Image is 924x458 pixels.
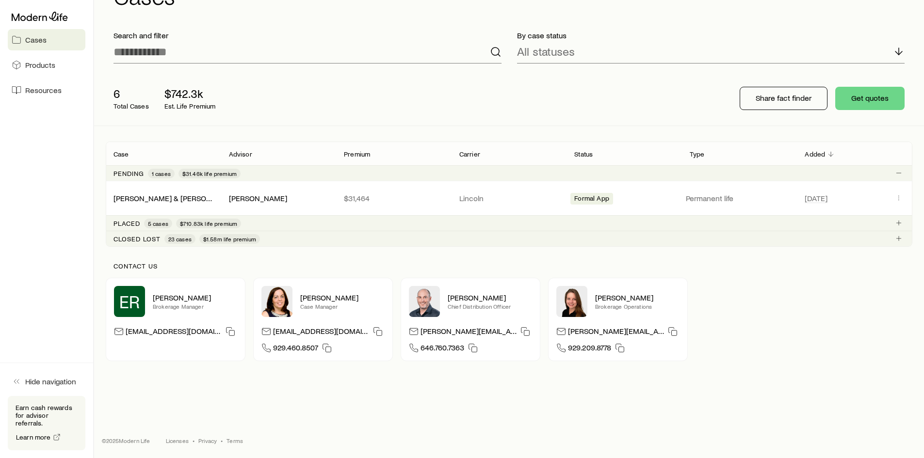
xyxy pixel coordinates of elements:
[273,326,369,339] p: [EMAIL_ADDRESS][DOMAIN_NAME]
[595,302,680,310] p: Brokerage Operations
[8,79,85,101] a: Resources
[113,193,239,203] a: [PERSON_NAME] & [PERSON_NAME]
[690,150,705,158] p: Type
[113,150,129,158] p: Case
[568,326,664,339] p: [PERSON_NAME][EMAIL_ADDRESS][DOMAIN_NAME]
[164,87,216,100] p: $742.3k
[568,343,611,356] span: 929.209.8778
[180,220,237,227] span: $710.83k life premium
[25,377,76,386] span: Hide navigation
[227,437,243,444] a: Terms
[8,54,85,76] a: Products
[182,170,237,177] span: $31.46k life premium
[25,85,62,95] span: Resources
[153,302,237,310] p: Brokerage Manager
[261,286,292,317] img: Heather McKee
[459,150,480,158] p: Carrier
[344,150,370,158] p: Premium
[574,150,593,158] p: Status
[448,302,532,310] p: Chief Distribution Officer
[756,93,811,103] p: Share fact finder
[300,293,385,302] p: [PERSON_NAME]
[229,193,287,204] div: [PERSON_NAME]
[113,220,140,227] p: Placed
[595,293,680,302] p: [PERSON_NAME]
[113,170,144,177] p: Pending
[113,235,161,243] p: Closed lost
[148,220,168,227] span: 5 cases
[168,235,192,243] span: 23 cases
[113,31,502,40] p: Search and filter
[8,396,85,450] div: Earn cash rewards for advisor referrals.Learn more
[805,150,825,158] p: Added
[164,102,216,110] p: Est. Life Premium
[344,193,444,203] p: $31,464
[556,286,587,317] img: Ellen Wall
[113,102,149,110] p: Total Cases
[152,170,171,177] span: 1 cases
[153,293,237,302] p: [PERSON_NAME]
[193,437,195,444] span: •
[102,437,150,444] p: © 2025 Modern Life
[221,437,223,444] span: •
[203,235,256,243] span: $1.58m life premium
[8,371,85,392] button: Hide navigation
[574,194,609,205] span: Formal App
[421,326,517,339] p: [PERSON_NAME][EMAIL_ADDRESS][DOMAIN_NAME]
[16,434,51,441] span: Learn more
[409,286,440,317] img: Dan Pierson
[8,29,85,50] a: Cases
[686,193,794,203] p: Permanent life
[805,193,827,203] span: [DATE]
[300,302,385,310] p: Case Manager
[113,193,213,204] div: [PERSON_NAME] & [PERSON_NAME]
[421,343,464,356] span: 646.760.7363
[113,262,905,270] p: Contact us
[126,326,222,339] p: [EMAIL_ADDRESS][DOMAIN_NAME]
[459,193,559,203] p: Lincoln
[740,87,827,110] button: Share fact finder
[273,343,318,356] span: 929.460.8507
[113,87,149,100] p: 6
[16,404,78,427] p: Earn cash rewards for advisor referrals.
[517,45,575,58] p: All statuses
[517,31,905,40] p: By case status
[835,87,905,110] button: Get quotes
[25,35,47,45] span: Cases
[25,60,55,70] span: Products
[198,437,217,444] a: Privacy
[448,293,532,302] p: [PERSON_NAME]
[229,150,252,158] p: Advisor
[106,142,912,247] div: Client cases
[119,292,140,311] span: ER
[166,437,189,444] a: Licenses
